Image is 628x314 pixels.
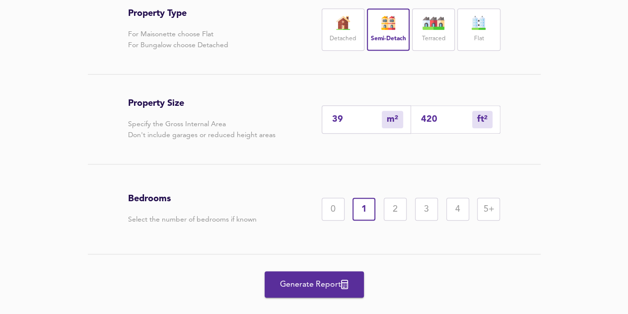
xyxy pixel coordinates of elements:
[128,214,257,225] p: Select the number of bedrooms if known
[330,33,356,45] label: Detached
[412,8,455,51] div: Terraced
[370,33,406,45] label: Semi-Detach
[265,271,364,298] button: Generate Report
[367,8,410,51] div: Semi-Detach
[421,114,472,125] input: Sqft
[322,198,345,221] div: 0
[421,16,446,30] img: house-icon
[477,198,500,221] div: 5+
[332,114,382,125] input: Enter sqm
[352,198,375,221] div: 1
[422,33,445,45] label: Terraced
[415,198,438,221] div: 3
[331,16,355,30] img: house-icon
[322,8,364,51] div: Detached
[275,278,354,292] span: Generate Report
[382,111,403,128] div: m²
[472,111,492,128] div: m²
[446,198,469,221] div: 4
[474,33,484,45] label: Flat
[376,16,401,30] img: house-icon
[128,8,228,19] h3: Property Type
[466,16,491,30] img: flat-icon
[457,8,500,51] div: Flat
[384,198,407,221] div: 2
[128,119,276,141] p: Specify the Gross Internal Area Don't include garages or reduced height areas
[128,29,228,51] p: For Maisonette choose Flat For Bungalow choose Detached
[128,98,276,109] h3: Property Size
[128,193,257,204] h3: Bedrooms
